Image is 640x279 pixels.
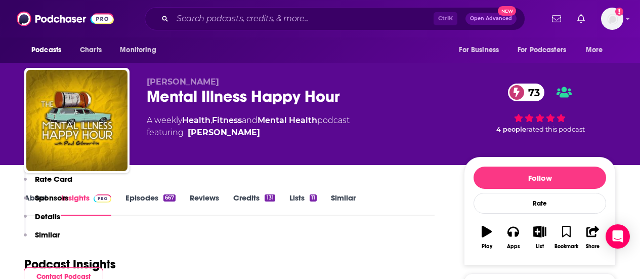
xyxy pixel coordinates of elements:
div: 667 [163,194,176,202]
div: [PERSON_NAME] [188,127,260,139]
a: Lists11 [289,193,317,216]
p: Sponsors [35,193,68,203]
img: Podchaser - Follow, Share and Rate Podcasts [17,9,114,28]
span: 73 [518,84,545,101]
a: Health [182,115,210,125]
div: A weekly podcast [147,114,350,139]
a: 73 [508,84,545,101]
button: open menu [452,41,511,60]
button: Follow [474,167,606,189]
span: Monitoring [120,43,156,57]
a: Similar [331,193,356,216]
div: Share [586,244,600,250]
span: Logged in as SimonElement [601,8,623,30]
a: Fitness [212,115,242,125]
span: featuring [147,127,350,139]
a: Credits131 [233,193,275,216]
button: open menu [24,41,74,60]
button: open menu [579,41,616,60]
div: Rate [474,193,606,214]
span: rated this podcast [526,126,585,133]
p: Details [35,212,60,221]
span: New [498,6,516,16]
img: Mental Illness Happy Hour [26,70,127,171]
button: Play [474,219,500,256]
div: Play [482,244,492,250]
button: Details [24,212,60,230]
button: Share [580,219,606,256]
div: 73 4 peoplerated this podcast [464,77,616,140]
span: Open Advanced [470,16,512,21]
button: Show profile menu [601,8,623,30]
a: Charts [73,41,108,60]
span: Podcasts [31,43,61,57]
div: Apps [507,244,520,250]
span: More [586,43,603,57]
div: Open Intercom Messenger [606,224,630,249]
svg: Add a profile image [615,8,623,16]
a: Mental Health [258,115,317,125]
a: Show notifications dropdown [548,10,565,27]
span: Ctrl K [434,12,457,25]
a: Episodes667 [125,193,176,216]
span: 4 people [496,126,526,133]
span: , [210,115,212,125]
p: Similar [35,230,60,240]
div: Search podcasts, credits, & more... [145,7,525,30]
span: [PERSON_NAME] [147,77,219,87]
img: User Profile [601,8,623,30]
input: Search podcasts, credits, & more... [173,11,434,27]
span: Charts [80,43,102,57]
div: 11 [310,194,317,202]
div: Bookmark [554,244,578,250]
a: Reviews [190,193,219,216]
button: open menu [511,41,581,60]
button: Apps [500,219,526,256]
div: List [536,244,544,250]
button: List [527,219,553,256]
button: Bookmark [553,219,579,256]
button: Sponsors [24,193,68,212]
div: 131 [265,194,275,202]
button: Similar [24,230,60,249]
a: Show notifications dropdown [573,10,589,27]
span: For Business [459,43,499,57]
span: For Podcasters [518,43,566,57]
button: Open AdvancedNew [465,13,517,25]
button: open menu [113,41,169,60]
span: and [242,115,258,125]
